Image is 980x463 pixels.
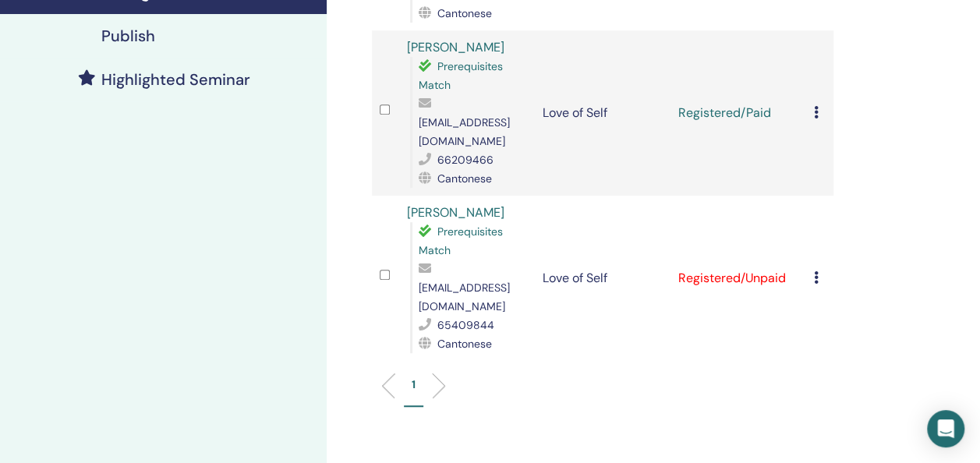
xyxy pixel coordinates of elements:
[419,281,510,313] span: [EMAIL_ADDRESS][DOMAIN_NAME]
[535,30,670,196] td: Love of Self
[419,115,510,148] span: [EMAIL_ADDRESS][DOMAIN_NAME]
[419,59,503,92] span: Prerequisites Match
[437,318,494,332] span: 65409844
[535,196,670,361] td: Love of Self
[407,39,504,55] a: [PERSON_NAME]
[437,337,492,351] span: Cantonese
[407,204,504,221] a: [PERSON_NAME]
[437,6,492,20] span: Cantonese
[412,376,416,393] p: 1
[101,70,250,89] h4: Highlighted Seminar
[419,224,503,257] span: Prerequisites Match
[927,410,964,447] div: Open Intercom Messenger
[101,27,155,45] h4: Publish
[437,153,494,167] span: 66209466
[437,171,492,186] span: Cantonese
